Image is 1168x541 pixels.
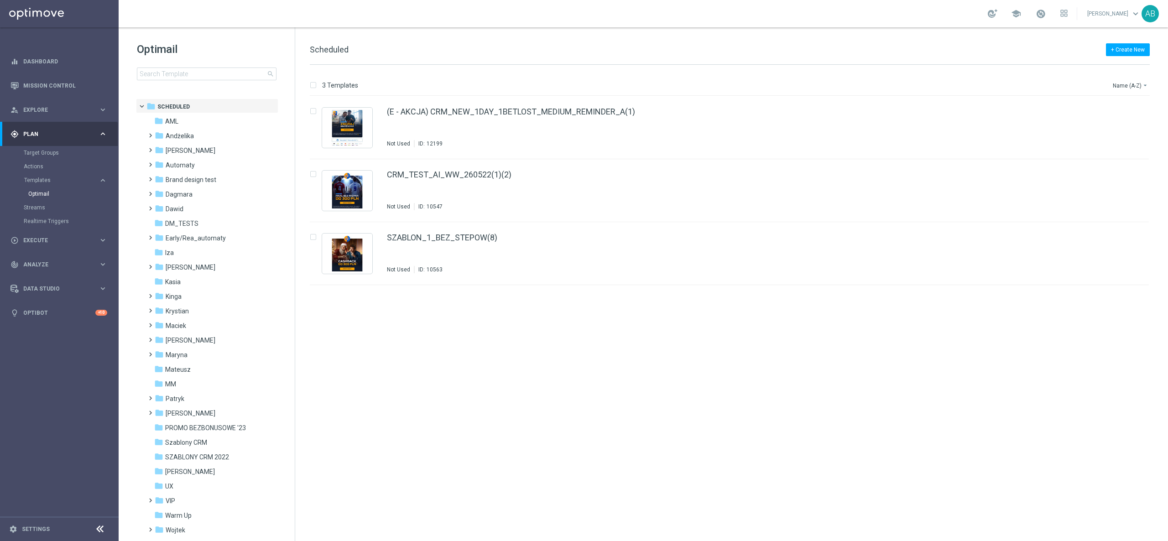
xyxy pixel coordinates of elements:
i: folder [155,189,164,198]
a: Settings [22,526,50,532]
a: CRM_TEST_AI_WW_260522(1)(2) [387,171,511,179]
img: 10547.jpeg [324,173,370,208]
div: Templates [24,177,99,183]
span: VIP [166,497,175,505]
h1: Optimail [137,42,276,57]
button: person_search Explore keyboard_arrow_right [10,106,108,114]
div: Actions [24,160,118,173]
div: Realtime Triggers [24,214,118,228]
div: Data Studio [10,285,99,293]
span: school [1011,9,1021,19]
div: Dashboard [10,49,107,73]
span: Analyze [23,262,99,267]
i: folder [155,204,164,213]
i: folder [154,510,163,520]
span: Tomek K. [165,468,215,476]
a: (E - AKCJA) CRM_NEW_1DAY_1BETLOST_MEDIUM_REMINDER_A(1) [387,108,635,116]
div: Not Used [387,203,410,210]
span: search [267,70,274,78]
span: SZABLONY CRM 2022 [165,453,229,461]
span: DM_TESTS [165,219,198,228]
i: folder [154,277,163,286]
input: Search Template [137,68,276,80]
div: lightbulb Optibot +10 [10,309,108,317]
span: Scheduled [310,45,349,54]
div: +10 [95,310,107,316]
i: folder [154,218,163,228]
span: Warm Up [165,511,192,520]
span: Data Studio [23,286,99,291]
i: folder [154,379,163,388]
i: folder [155,335,164,344]
a: SZABLON_1_BEZ_STEPOW(8) [387,234,497,242]
div: ID: [414,203,443,210]
span: Wojtek [166,526,185,534]
span: AML [165,117,178,125]
div: Press SPACE to select this row. [301,96,1166,159]
button: track_changes Analyze keyboard_arrow_right [10,261,108,268]
div: equalizer Dashboard [10,58,108,65]
span: Kasia [165,278,181,286]
i: track_changes [10,260,19,269]
i: folder [155,291,164,301]
a: Optibot [23,301,95,325]
i: equalizer [10,57,19,66]
i: folder [155,496,164,505]
span: Piotr G. [166,409,215,417]
a: [PERSON_NAME]keyboard_arrow_down [1086,7,1142,21]
i: keyboard_arrow_right [99,236,107,244]
i: keyboard_arrow_right [99,284,107,293]
span: Templates [24,177,89,183]
span: Patryk [166,395,184,403]
i: person_search [10,106,19,114]
i: folder [155,146,164,155]
span: Explore [23,107,99,113]
i: folder [155,525,164,534]
a: Target Groups [24,149,95,156]
button: Data Studio keyboard_arrow_right [10,285,108,292]
i: lightbulb [10,309,19,317]
i: folder [155,175,164,184]
span: Iza [165,249,174,257]
button: play_circle_outline Execute keyboard_arrow_right [10,237,108,244]
button: Templates keyboard_arrow_right [24,177,108,184]
i: play_circle_outline [10,236,19,244]
i: keyboard_arrow_right [99,105,107,114]
div: Optimail [28,187,118,201]
span: UX [165,482,173,490]
i: folder [154,467,163,476]
div: Mission Control [10,82,108,89]
i: folder [154,452,163,461]
div: Analyze [10,260,99,269]
a: Realtime Triggers [24,218,95,225]
a: Dashboard [23,49,107,73]
span: Mateusz [165,365,191,374]
a: Streams [24,204,95,211]
div: ID: [414,266,443,273]
i: folder [155,262,164,271]
i: folder [154,423,163,432]
div: Explore [10,106,99,114]
span: Antoni L. [166,146,215,155]
div: Execute [10,236,99,244]
div: Not Used [387,266,410,273]
i: folder [154,364,163,374]
i: folder [154,437,163,447]
a: Mission Control [23,73,107,98]
i: folder [154,116,163,125]
i: arrow_drop_down [1142,82,1149,89]
i: keyboard_arrow_right [99,130,107,138]
i: folder [154,248,163,257]
button: gps_fixed Plan keyboard_arrow_right [10,130,108,138]
span: Marcin G. [166,336,215,344]
span: PROMO BEZBONUSOWE '23 [165,424,246,432]
span: Maryna [166,351,188,359]
span: Execute [23,238,99,243]
i: folder [155,394,164,403]
i: folder [155,131,164,140]
div: ID: [414,140,443,147]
